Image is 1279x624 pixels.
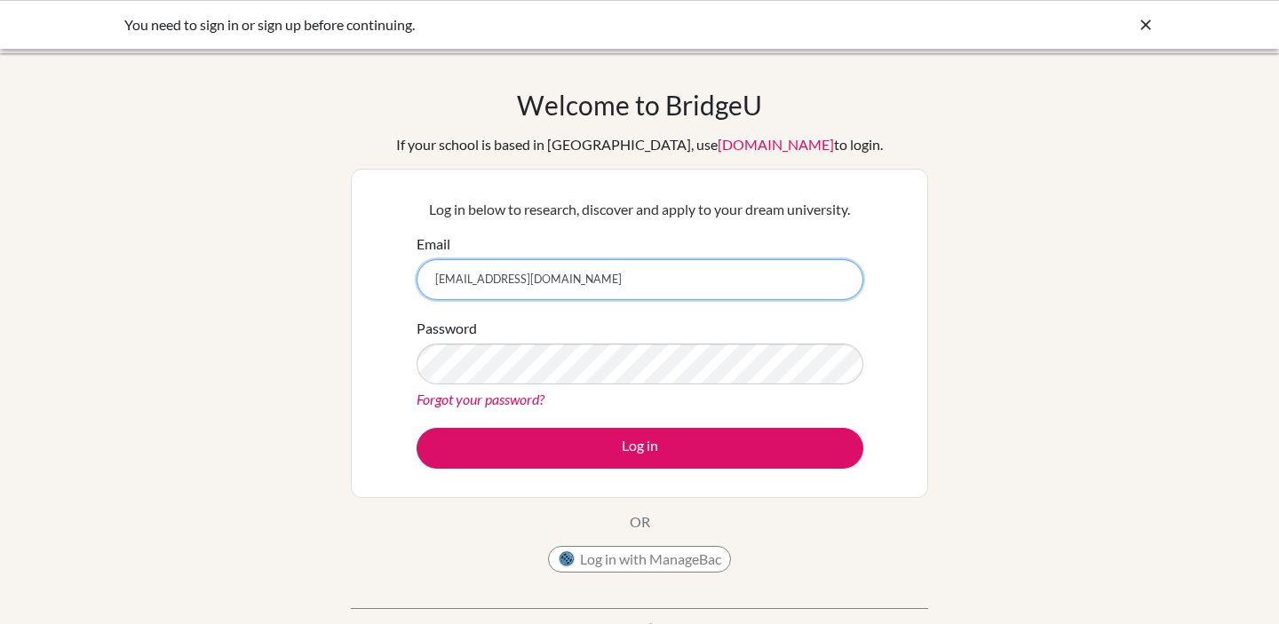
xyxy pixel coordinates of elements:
[417,318,477,339] label: Password
[718,136,834,153] a: [DOMAIN_NAME]
[417,233,450,255] label: Email
[417,428,863,469] button: Log in
[517,89,762,121] h1: Welcome to BridgeU
[124,14,888,36] div: You need to sign in or sign up before continuing.
[396,134,883,155] div: If your school is based in [GEOGRAPHIC_DATA], use to login.
[548,546,731,573] button: Log in with ManageBac
[417,391,544,407] a: Forgot your password?
[417,199,863,220] p: Log in below to research, discover and apply to your dream university.
[630,511,650,533] p: OR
